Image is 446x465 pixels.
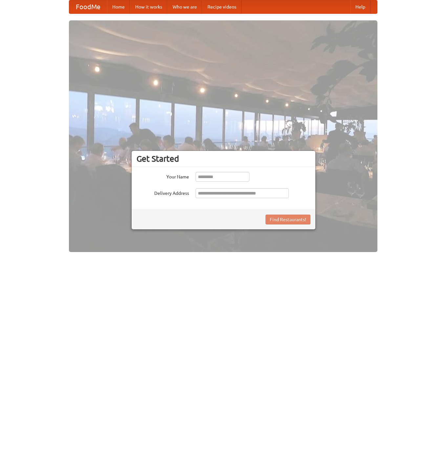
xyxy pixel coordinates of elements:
[107,0,130,13] a: Home
[69,0,107,13] a: FoodMe
[350,0,371,13] a: Help
[130,0,167,13] a: How it works
[167,0,202,13] a: Who we are
[137,154,310,164] h3: Get Started
[265,215,310,224] button: Find Restaurants!
[137,172,189,180] label: Your Name
[137,188,189,197] label: Delivery Address
[202,0,242,13] a: Recipe videos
